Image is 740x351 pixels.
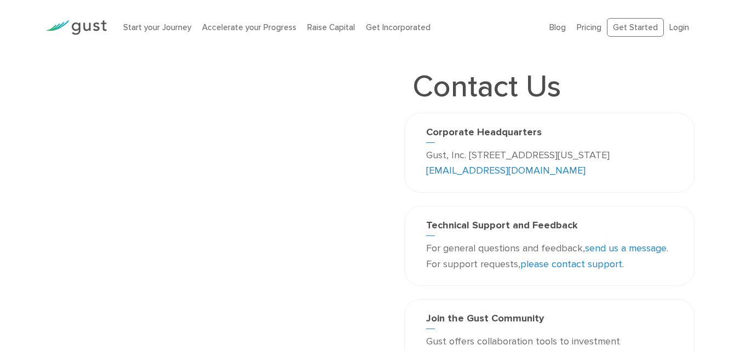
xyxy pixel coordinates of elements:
a: Accelerate your Progress [202,22,296,32]
a: Get Started [607,18,664,37]
h1: Contact Us [404,71,569,102]
p: For general questions and feedback, . For support requests, . [426,241,673,273]
a: send us a message [585,243,667,254]
a: [EMAIL_ADDRESS][DOMAIN_NAME] [426,165,586,176]
h3: Corporate Headquarters [426,126,673,143]
a: Pricing [577,22,601,32]
a: Get Incorporated [366,22,431,32]
h3: Join the Gust Community [426,313,673,329]
a: Start your Journey [123,22,191,32]
a: Login [669,22,689,32]
a: please contact support [520,258,622,270]
a: Raise Capital [307,22,355,32]
p: Gust, Inc. [STREET_ADDRESS][US_STATE] [426,148,673,180]
a: Blog [549,22,566,32]
h3: Technical Support and Feedback [426,220,673,236]
img: Gust Logo [45,20,107,35]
